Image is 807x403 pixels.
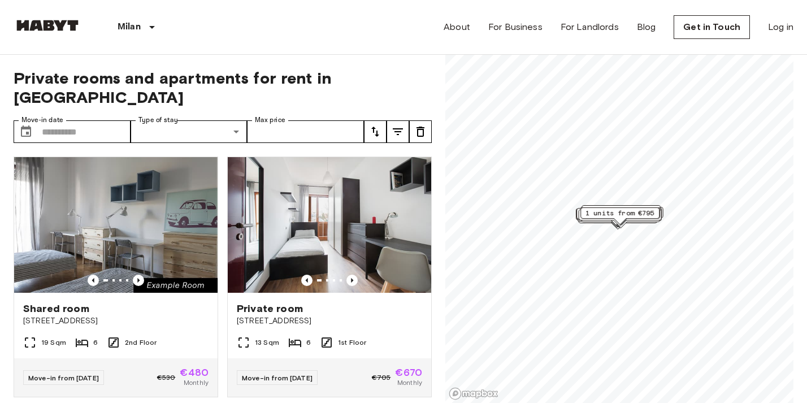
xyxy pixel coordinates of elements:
a: Log in [768,20,793,34]
a: Marketing picture of unit IT-14-029-003-04HPrevious imagePrevious imageShared room[STREET_ADDRESS... [14,157,218,397]
button: tune [364,120,387,143]
span: 6 [93,337,98,348]
img: Habyt [14,20,81,31]
span: 1st Floor [338,337,366,348]
div: Map marker [576,209,655,226]
button: Choose date [15,120,37,143]
span: €480 [180,367,209,378]
div: Map marker [579,209,662,227]
button: Previous image [346,275,358,286]
a: Blog [637,20,656,34]
span: 13 Sqm [255,337,279,348]
span: [STREET_ADDRESS] [23,315,209,327]
span: 19 Sqm [41,337,66,348]
button: Previous image [88,275,99,286]
span: €705 [372,372,391,383]
a: For Landlords [561,20,619,34]
img: Marketing picture of unit IT-14-029-003-04H [14,157,218,293]
div: Map marker [581,206,660,224]
div: Map marker [576,208,656,226]
span: 1 units from €635 [587,206,656,216]
span: Shared room [23,302,89,315]
span: [STREET_ADDRESS] [237,315,422,327]
p: Milan [118,20,141,34]
button: Previous image [301,275,313,286]
span: Private rooms and apartments for rent in [GEOGRAPHIC_DATA] [14,68,432,107]
span: Private room [237,302,303,315]
span: 2nd Floor [125,337,157,348]
button: Previous image [133,275,144,286]
span: 6 [306,337,311,348]
img: Marketing picture of unit IT-14-034-001-05H [228,157,431,293]
button: tune [409,120,432,143]
span: €670 [395,367,422,378]
label: Type of stay [138,115,178,125]
span: €530 [157,372,176,383]
a: Mapbox logo [449,387,498,400]
span: 1 units from €795 [585,208,654,218]
button: tune [387,120,409,143]
a: Get in Touch [674,15,750,39]
div: Map marker [580,207,660,225]
a: Marketing picture of unit IT-14-034-001-05HPrevious imagePrevious imagePrivate room[STREET_ADDRES... [227,157,432,397]
label: Move-in date [21,115,63,125]
a: About [444,20,470,34]
div: Map marker [580,207,663,224]
span: Move-in from [DATE] [242,374,313,382]
span: Monthly [397,378,422,388]
a: For Business [488,20,543,34]
div: Map marker [582,205,661,223]
span: Move-in from [DATE] [28,374,99,382]
span: Monthly [184,378,209,388]
label: Max price [255,115,285,125]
